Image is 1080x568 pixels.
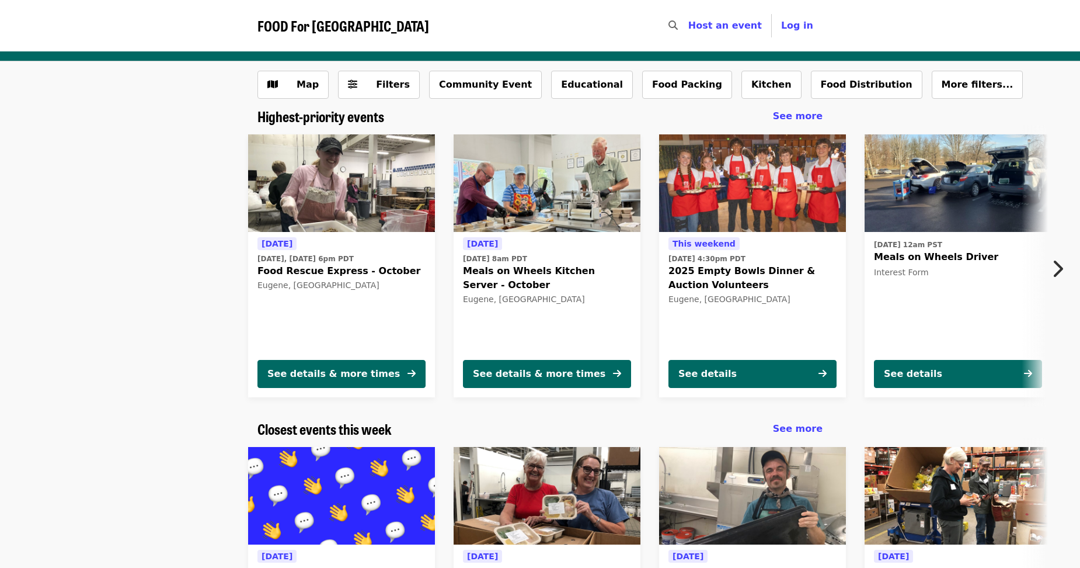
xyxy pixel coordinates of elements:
[348,79,357,90] i: sliders-h icon
[642,71,732,99] button: Food Packing
[257,421,392,438] a: Closest events this week
[257,71,329,99] button: Show map view
[297,79,319,90] span: Map
[668,295,837,304] div: Eugene, [GEOGRAPHIC_DATA]
[376,79,410,90] span: Filters
[772,14,823,37] button: Log in
[659,447,846,545] img: Meals on Wheels - Dishwasher October organized by FOOD For Lane County
[781,20,813,31] span: Log in
[467,552,498,561] span: [DATE]
[874,268,929,277] span: Interest Form
[248,134,435,233] img: Food Rescue Express - October organized by FOOD For Lane County
[463,254,527,264] time: [DATE] 8am PDT
[262,552,292,561] span: [DATE]
[257,264,426,278] span: Food Rescue Express - October
[257,18,429,34] a: FOOD For [GEOGRAPHIC_DATA]
[267,367,400,381] div: See details & more times
[463,264,631,292] span: Meals on Wheels Kitchen Server - October
[473,367,605,381] div: See details & more times
[773,423,823,434] span: See more
[773,109,823,123] a: See more
[884,367,942,381] div: See details
[1051,258,1063,280] i: chevron-right icon
[551,71,633,99] button: Educational
[932,71,1023,99] button: More filters...
[818,368,827,379] i: arrow-right icon
[267,79,278,90] i: map icon
[454,447,640,545] img: Meals on Wheels Frozen Meal Packing - October organized by FOOD For Lane County
[613,368,621,379] i: arrow-right icon
[248,447,435,545] img: Day Kitchen - October Kitchen Prep organized by FOOD For Lane County
[688,20,762,31] a: Host an event
[338,71,420,99] button: Filters (0 selected)
[262,239,292,248] span: [DATE]
[1041,252,1080,285] button: Next item
[668,20,678,31] i: search icon
[874,250,1042,264] span: Meals on Wheels Driver
[429,71,542,99] button: Community Event
[257,280,426,290] div: Eugene, [GEOGRAPHIC_DATA]
[463,360,631,388] button: See details & more times
[678,367,737,381] div: See details
[454,134,640,397] a: See details for "Meals on Wheels Kitchen Server - October"
[865,134,1051,397] a: See details for "Meals on Wheels Driver"
[668,360,837,388] button: See details
[865,134,1051,233] img: Meals on Wheels Driver organized by FOOD For Lane County
[673,239,736,248] span: This weekend
[257,254,354,264] time: [DATE], [DATE] 6pm PDT
[248,134,435,397] a: See details for "Food Rescue Express - October"
[257,360,426,388] button: See details & more times
[685,12,694,40] input: Search
[874,360,1042,388] button: See details
[463,295,631,304] div: Eugene, [GEOGRAPHIC_DATA]
[878,552,909,561] span: [DATE]
[407,368,416,379] i: arrow-right icon
[454,134,640,233] img: Meals on Wheels Kitchen Server - October organized by FOOD For Lane County
[942,79,1013,90] span: More filters...
[668,264,837,292] span: 2025 Empty Bowls Dinner & Auction Volunteers
[811,71,922,99] button: Food Distribution
[673,552,703,561] span: [DATE]
[773,422,823,436] a: See more
[248,108,832,125] div: Highest-priority events
[248,421,832,438] div: Closest events this week
[257,418,392,439] span: Closest events this week
[741,71,802,99] button: Kitchen
[773,110,823,122] span: See more
[467,239,498,248] span: [DATE]
[257,108,384,125] a: Highest-priority events
[874,240,942,250] time: [DATE] 12am PST
[659,134,846,233] img: 2025 Empty Bowls Dinner & Auction Volunteers organized by FOOD For Lane County
[257,15,429,36] span: FOOD For [GEOGRAPHIC_DATA]
[668,254,745,264] time: [DATE] 4:30pm PDT
[865,447,1051,545] img: Warehouse Sorting Food - October organized by FOOD For Lane County
[257,106,384,126] span: Highest-priority events
[659,134,846,397] a: See details for "2025 Empty Bowls Dinner & Auction Volunteers"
